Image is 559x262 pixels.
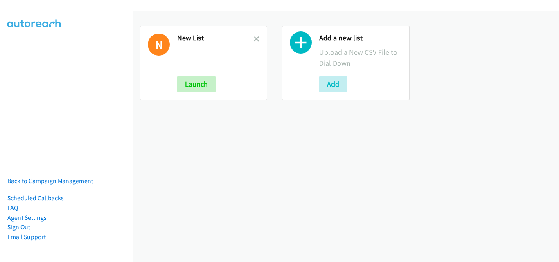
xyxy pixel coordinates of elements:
a: Email Support [7,233,46,241]
button: Add [319,76,347,92]
h1: N [148,34,170,56]
a: Scheduled Callbacks [7,194,64,202]
a: Agent Settings [7,214,47,222]
h2: New List [177,34,254,43]
a: Back to Campaign Management [7,177,93,185]
p: Upload a New CSV File to Dial Down [319,47,401,69]
h2: Add a new list [319,34,401,43]
button: Launch [177,76,216,92]
a: Sign Out [7,223,30,231]
a: FAQ [7,204,18,212]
